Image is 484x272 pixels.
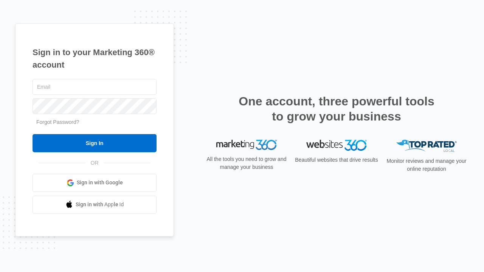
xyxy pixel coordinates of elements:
[294,156,379,164] p: Beautiful websites that drive results
[236,94,437,124] h2: One account, three powerful tools to grow your business
[33,46,157,71] h1: Sign in to your Marketing 360® account
[36,119,79,125] a: Forgot Password?
[306,140,367,151] img: Websites 360
[384,157,469,173] p: Monitor reviews and manage your online reputation
[33,134,157,152] input: Sign In
[216,140,277,150] img: Marketing 360
[33,174,157,192] a: Sign in with Google
[76,201,124,209] span: Sign in with Apple Id
[33,79,157,95] input: Email
[204,155,289,171] p: All the tools you need to grow and manage your business
[85,159,104,167] span: OR
[77,179,123,187] span: Sign in with Google
[33,196,157,214] a: Sign in with Apple Id
[396,140,457,152] img: Top Rated Local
